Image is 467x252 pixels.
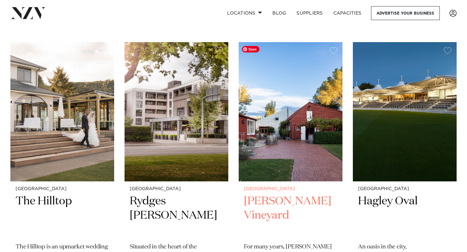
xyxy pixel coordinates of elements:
small: [GEOGRAPHIC_DATA] [358,187,451,191]
span: Save [242,46,259,52]
a: Locations [222,6,267,20]
h2: Hagley Oval [358,194,451,238]
small: [GEOGRAPHIC_DATA] [16,187,109,191]
img: nzv-logo.png [10,7,46,19]
a: Capacities [328,6,367,20]
a: BLOG [267,6,291,20]
small: [GEOGRAPHIC_DATA] [244,187,337,191]
small: [GEOGRAPHIC_DATA] [130,187,223,191]
h2: The Hilltop [16,194,109,238]
a: SUPPLIERS [291,6,328,20]
h2: [PERSON_NAME] Vineyard [244,194,337,238]
h2: Rydges [PERSON_NAME] [130,194,223,238]
a: Advertise your business [371,6,440,20]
